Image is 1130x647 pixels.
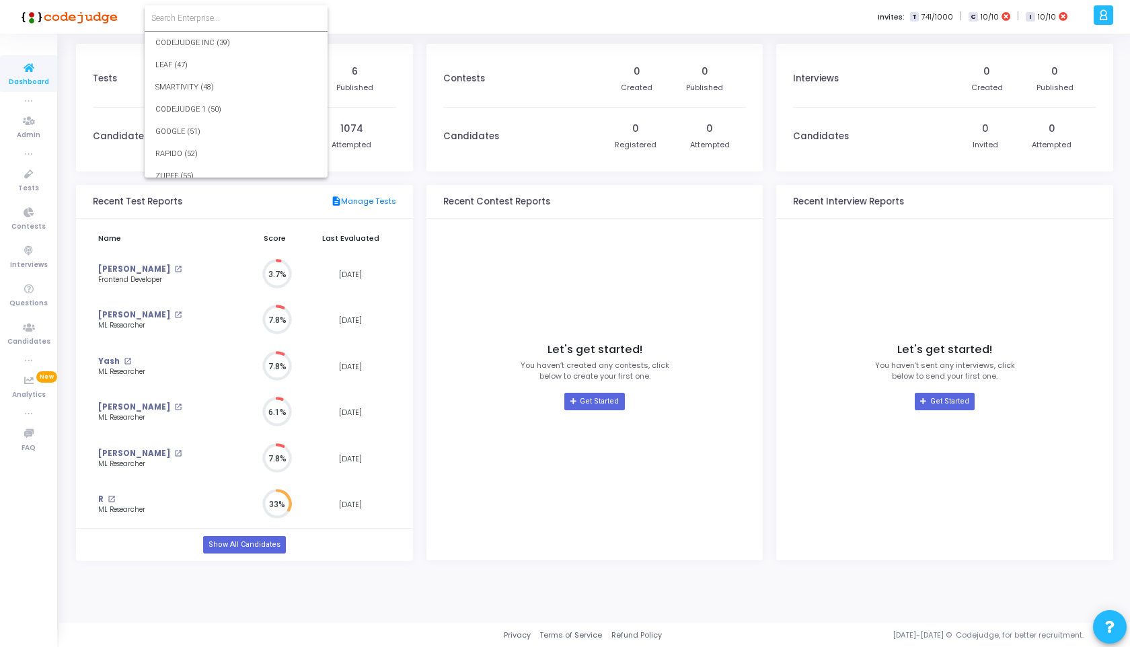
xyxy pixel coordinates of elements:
[155,143,317,165] span: RAPIDO (52)
[151,12,321,24] input: Search Enterprise...
[155,54,317,76] span: LEAF (47)
[155,120,317,143] span: GOOGLE (51)
[155,98,317,120] span: CODEJUDGE 1 (50)
[155,32,317,54] span: CODEJUDGE INC (39)
[155,165,317,187] span: ZUPEE (55)
[155,76,317,98] span: SMARTIVITY (48)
